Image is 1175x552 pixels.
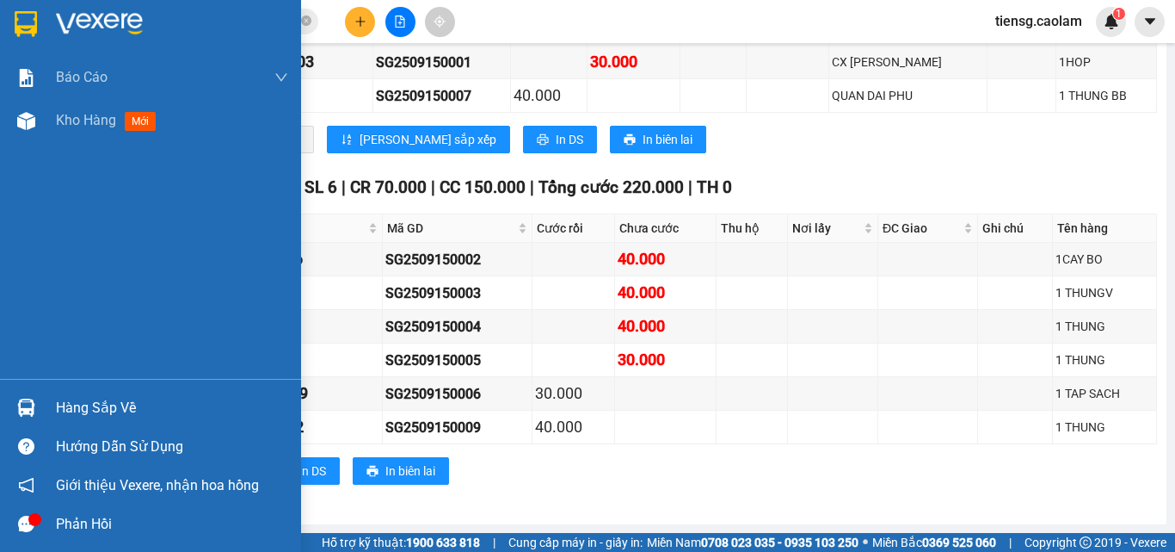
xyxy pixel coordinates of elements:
span: | [431,177,435,197]
img: logo-vxr [15,11,37,37]
span: SL 6 [305,177,337,197]
img: icon-new-feature [1104,14,1119,29]
td: SG2509150006 [383,377,532,411]
span: question-circle [18,438,34,455]
span: | [341,177,346,197]
div: 30.000 [535,381,612,406]
div: 1HOP [1059,53,1153,71]
span: tiensg.caolam [981,10,1096,32]
div: 1CAY BO [1055,250,1153,269]
div: 40.000 [618,314,713,338]
span: 1 [1116,8,1122,20]
button: plus [345,7,375,37]
span: printer [366,465,378,479]
button: caret-down [1135,7,1165,37]
span: sort-ascending [341,133,353,147]
strong: 1900 633 818 [406,536,480,549]
span: Kho hàng [56,112,116,128]
th: Cước rồi [532,214,615,243]
div: SG2509150006 [385,383,529,405]
span: file-add [394,16,406,28]
div: 1 THUNG [1055,418,1153,437]
span: close-circle [301,16,311,26]
td: SG2509150004 [383,310,532,344]
button: file-add [385,7,415,37]
span: Tổng cước 220.000 [538,177,684,197]
span: CR 70.000 [350,177,427,197]
div: 1 THUNGV [1055,283,1153,302]
div: 40.000 [514,84,583,108]
th: Tên hàng [1053,214,1157,243]
span: | [530,177,534,197]
div: 1 THUNG [1055,350,1153,369]
span: Miền Bắc [872,533,996,552]
span: ĐC Giao [883,219,959,238]
span: notification [18,477,34,493]
div: 40.000 [618,247,713,271]
span: Hỗ trợ kỹ thuật: [322,533,480,552]
strong: 0369 525 060 [922,536,996,549]
span: message [18,516,34,532]
span: [PERSON_NAME] sắp xếp [360,130,496,149]
img: warehouse-icon [17,399,35,417]
div: Hàng sắp về [56,395,288,421]
span: TH 0 [697,177,732,197]
span: printer [537,133,549,147]
td: SG2509150007 [373,79,511,113]
th: Ghi chú [978,214,1053,243]
th: Chưa cước [615,214,717,243]
div: CX [PERSON_NAME] [832,53,984,71]
button: sort-ascending[PERSON_NAME] sắp xếp [327,126,510,153]
sup: 1 [1113,8,1125,20]
div: 40.000 [535,415,612,439]
div: 30.000 [618,348,713,372]
span: ⚪️ [863,539,868,546]
span: caret-down [1142,14,1158,29]
td: SG2509150003 [383,276,532,310]
span: mới [125,112,156,131]
span: Cung cấp máy in - giấy in: [508,533,643,552]
span: Mã GD [387,219,514,238]
button: printerIn biên lai [353,457,449,485]
div: Phản hồi [56,512,288,537]
img: warehouse-icon [17,112,35,130]
span: down [274,71,288,84]
strong: 0708 023 035 - 0935 103 250 [701,536,858,549]
th: Thu hộ [717,214,788,243]
div: SG2509150004 [385,316,529,338]
div: Hướng dẫn sử dụng [56,434,288,460]
img: solution-icon [17,69,35,87]
td: SG2509150005 [383,344,532,377]
span: aim [434,16,446,28]
span: In biên lai [385,462,435,481]
span: plus [354,16,366,28]
span: In DS [556,130,583,149]
div: 1 TAP SACH [1055,384,1153,403]
span: Báo cáo [56,66,108,88]
span: close-circle [301,14,311,30]
button: printerIn biên lai [610,126,706,153]
button: printerIn DS [523,126,597,153]
div: SG2509150009 [385,417,529,438]
span: | [1009,533,1012,552]
div: 1 THUNG [1055,317,1153,336]
span: In DS [298,462,326,481]
td: SG2509150009 [383,411,532,444]
td: SG2509150001 [373,46,511,79]
div: SG2509150005 [385,350,529,371]
button: aim [425,7,455,37]
div: 1 THUNG BB [1059,86,1153,105]
div: 30.000 [590,50,678,74]
span: | [493,533,495,552]
button: printerIn DS [266,457,340,485]
div: SG2509150007 [376,85,508,107]
div: QUAN DAI PHU [832,86,984,105]
div: SG2509150002 [385,249,529,270]
div: SG2509150001 [376,52,508,73]
span: Nơi lấy [792,219,860,238]
span: Giới thiệu Vexere, nhận hoa hồng [56,474,259,496]
span: copyright [1080,536,1092,549]
span: In biên lai [643,130,692,149]
span: Miền Nam [647,533,858,552]
td: SG2509150002 [383,243,532,276]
